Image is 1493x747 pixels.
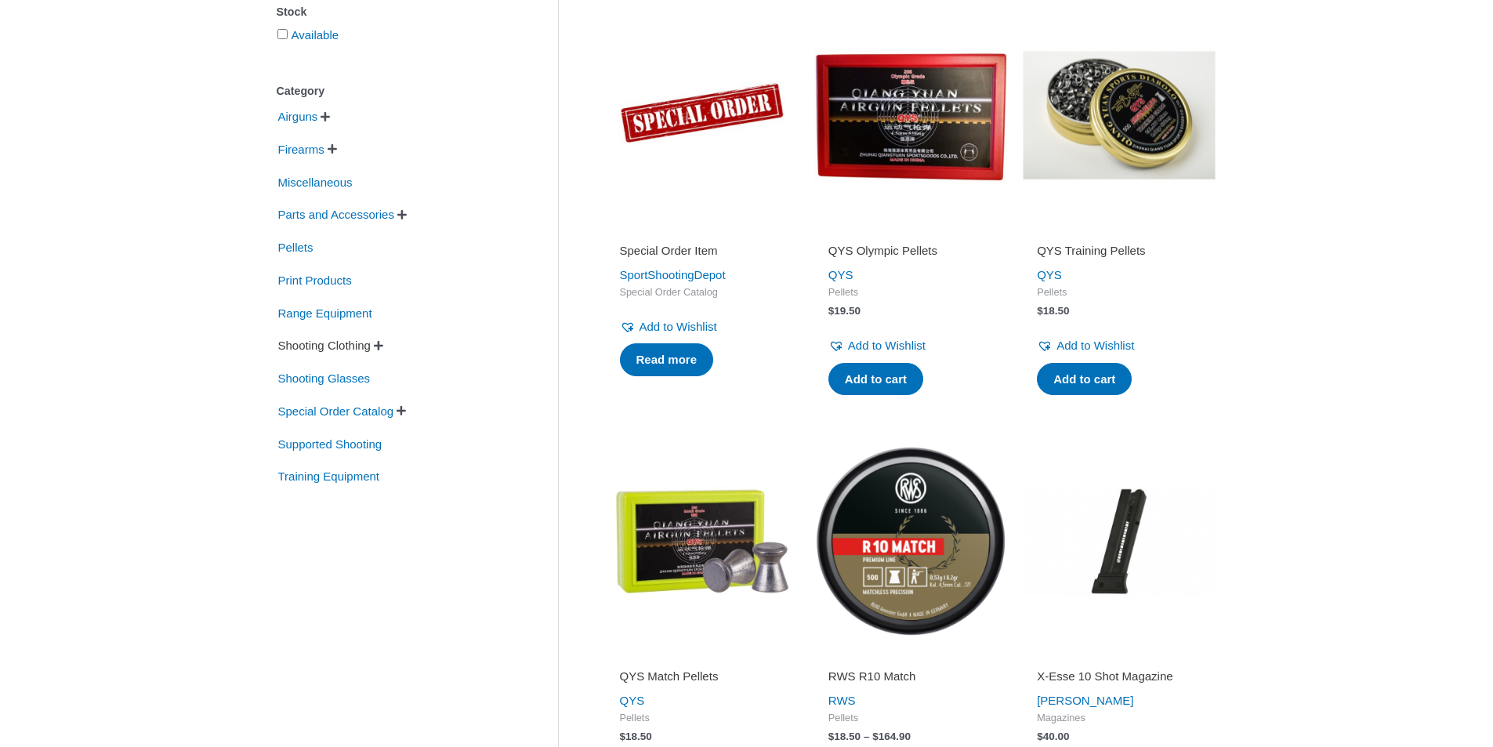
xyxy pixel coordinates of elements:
[1037,335,1134,357] a: Add to Wishlist
[620,316,717,338] a: Add to Wishlist
[277,201,396,228] span: Parts and Accessories
[828,268,853,281] a: QYS
[277,240,315,253] a: Pellets
[620,243,785,264] a: Special Order Item
[277,463,382,490] span: Training Equipment
[1037,647,1201,665] iframe: Customer reviews powered by Trustpilot
[606,19,799,212] img: Special Order Item
[1023,444,1216,637] img: X-Esse 10 Shot Magazine
[620,669,785,690] a: QYS Match Pellets
[277,109,320,122] a: Airguns
[397,405,406,416] span: 
[1037,268,1062,281] a: QYS
[1023,19,1216,212] img: QYS Training Pellets
[1037,243,1201,264] a: QYS Training Pellets
[620,647,785,665] iframe: Customer reviews powered by Trustpilot
[277,103,320,130] span: Airguns
[277,267,353,294] span: Print Products
[620,669,785,684] h2: QYS Match Pellets
[828,305,861,317] bdi: 19.50
[620,286,785,299] span: Special Order Catalog
[277,273,353,286] a: Print Products
[828,669,993,690] a: RWS R10 Match
[620,243,785,259] h2: Special Order Item
[620,694,645,707] a: QYS
[1037,363,1132,396] a: Add to cart: “QYS Training Pellets”
[277,207,396,220] a: Parts and Accessories
[292,28,339,42] a: Available
[848,339,926,352] span: Add to Wishlist
[828,305,835,317] span: $
[828,731,861,742] bdi: 18.50
[620,221,785,240] iframe: Customer reviews powered by Trustpilot
[277,371,372,384] a: Shooting Glasses
[828,669,993,684] h2: RWS R10 Match
[828,647,993,665] iframe: Customer reviews powered by Trustpilot
[277,338,372,351] a: Shooting Clothing
[1037,731,1069,742] bdi: 40.00
[1037,305,1069,317] bdi: 18.50
[277,431,384,458] span: Supported Shooting
[277,1,511,24] div: Stock
[277,29,288,39] input: Available
[277,398,396,425] span: Special Order Catalog
[277,404,396,417] a: Special Order Catalog
[1037,712,1201,725] span: Magazines
[277,136,326,163] span: Firearms
[1037,694,1133,707] a: [PERSON_NAME]
[277,300,374,327] span: Range Equipment
[828,221,993,240] iframe: Customer reviews powered by Trustpilot
[872,731,879,742] span: $
[640,320,717,333] span: Add to Wishlist
[828,731,835,742] span: $
[1056,339,1134,352] span: Add to Wishlist
[321,111,330,122] span: 
[828,243,993,259] h2: QYS Olympic Pellets
[828,712,993,725] span: Pellets
[828,243,993,264] a: QYS Olympic Pellets
[277,365,372,392] span: Shooting Glasses
[620,712,785,725] span: Pellets
[374,340,383,351] span: 
[1037,669,1201,690] a: X-Esse 10 Shot Magazine
[1037,731,1043,742] span: $
[1037,243,1201,259] h2: QYS Training Pellets
[277,80,511,103] div: Category
[277,142,326,155] a: Firearms
[277,234,315,261] span: Pellets
[814,19,1007,212] img: QYS Olympic Pellets
[620,268,726,281] a: SportShootingDepot
[1037,305,1043,317] span: $
[828,363,923,396] a: Add to cart: “QYS Olympic Pellets”
[814,444,1007,637] img: RWS R10 Match
[277,469,382,482] a: Training Equipment
[620,731,652,742] bdi: 18.50
[277,332,372,359] span: Shooting Clothing
[828,335,926,357] a: Add to Wishlist
[1037,669,1201,684] h2: X-Esse 10 Shot Magazine
[277,436,384,449] a: Supported Shooting
[828,694,856,707] a: RWS
[864,731,870,742] span: –
[828,286,993,299] span: Pellets
[328,143,337,154] span: 
[277,305,374,318] a: Range Equipment
[397,209,407,220] span: 
[277,169,354,196] span: Miscellaneous
[620,343,714,376] a: Read more about “Special Order Item”
[277,174,354,187] a: Miscellaneous
[1037,221,1201,240] iframe: Customer reviews powered by Trustpilot
[872,731,911,742] bdi: 164.90
[606,444,799,637] img: QYS Match Pellets
[1037,286,1201,299] span: Pellets
[620,731,626,742] span: $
